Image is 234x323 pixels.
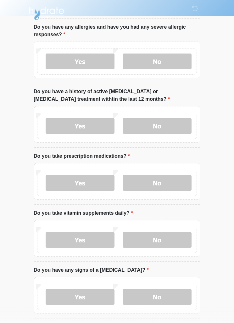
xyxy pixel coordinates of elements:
[27,5,65,20] img: Hydrate IV Bar - Chandler Logo
[123,289,192,305] label: No
[46,232,114,248] label: Yes
[46,118,114,134] label: Yes
[123,232,192,248] label: No
[46,289,114,305] label: Yes
[34,209,133,217] label: Do you take vitamin supplements daily?
[123,54,192,69] label: No
[34,266,149,274] label: Do you have any signs of a [MEDICAL_DATA]?
[34,88,200,103] label: Do you have a history of active [MEDICAL_DATA] or [MEDICAL_DATA] treatment withtin the last 12 mo...
[46,54,114,69] label: Yes
[34,23,200,38] label: Do you have any allergies and have you had any severe allergic responses?
[34,152,130,160] label: Do you take prescription medications?
[46,175,114,191] label: Yes
[123,175,192,191] label: No
[123,118,192,134] label: No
